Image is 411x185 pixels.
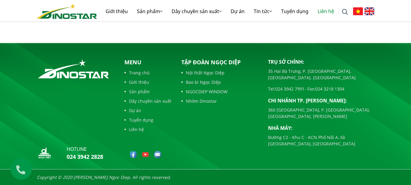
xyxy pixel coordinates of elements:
[181,98,259,104] a: Nhôm Dinostar
[124,107,171,114] a: Dự án
[268,97,374,104] p: Chi nhánh TP. [PERSON_NAME]:
[268,124,374,132] p: Nhà máy:
[268,86,374,92] p: Tel: - Fax:
[124,126,171,133] a: Liên hệ
[67,145,103,153] p: hotline
[313,2,339,21] a: Liên hệ
[268,107,374,119] p: 360 [GEOGRAPHIC_DATA], P. [GEOGRAPHIC_DATA], [GEOGRAPHIC_DATA]. [PERSON_NAME]
[268,68,374,81] p: 35 Hai Bà Trưng, P. [GEOGRAPHIC_DATA], [GEOGRAPHIC_DATA]. [GEOGRAPHIC_DATA]
[124,79,171,85] a: Giới thiệu
[37,58,110,80] img: logo_footer
[37,4,97,19] img: logo
[167,2,226,21] a: Dây chuyền sản xuất
[124,69,171,76] a: Trang chủ
[275,86,305,92] a: 024 3942 7991
[268,58,374,66] p: Trụ sở chính:
[67,153,103,160] a: 024 3942 2828
[364,7,374,15] img: English
[37,174,171,180] i: Copyright © 2020 [PERSON_NAME] Ngoc Diep. All rights reserved.
[277,2,313,21] a: Tuyển dụng
[315,86,344,92] a: 024 3218 1304
[268,134,374,147] p: Đường C2 - Khu C - KCN Phố Nối A, Xã [GEOGRAPHIC_DATA], [GEOGRAPHIC_DATA]
[181,79,259,85] a: Bao bì Ngọc Diệp
[124,58,171,66] p: Menu
[181,69,259,76] a: Nội thất Ngọc Diệp
[226,2,249,21] a: Dự án
[132,2,167,21] a: Sản phẩm
[124,117,171,123] a: Tuyển dụng
[124,98,171,104] a: Dây chuyền sản xuất
[249,2,277,21] a: Tin tức
[181,58,259,66] p: Tập đoàn Ngọc Diệp
[101,2,132,21] a: Giới thiệu
[124,88,171,95] a: Sản phẩm
[37,145,52,161] img: logo_nd_footer
[353,7,363,15] img: Tiếng Việt
[181,88,259,95] a: NGOCDIEP WINDOW
[342,9,348,15] img: search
